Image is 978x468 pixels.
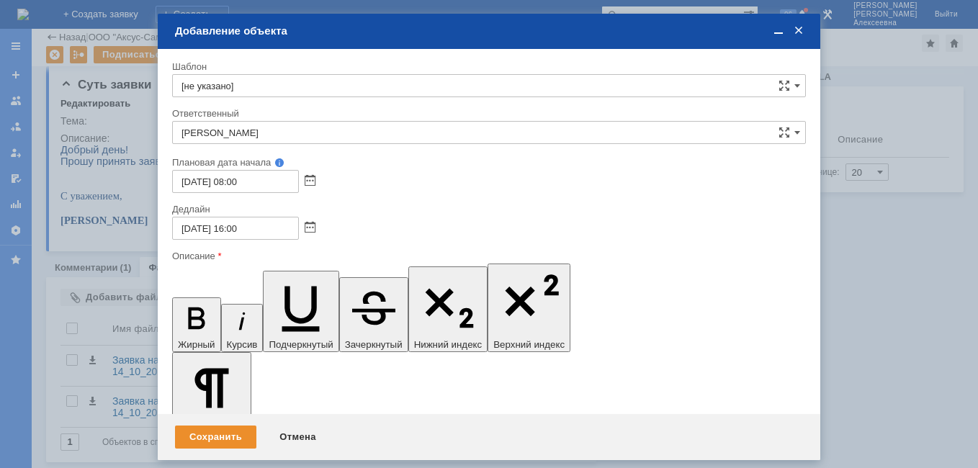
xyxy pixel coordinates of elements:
div: Описание [172,251,803,261]
button: Жирный [172,297,221,352]
button: Верхний индекс [488,264,570,352]
div: Дедлайн [172,204,803,214]
span: Подчеркнутый [269,339,333,350]
span: Нижний индекс [414,339,483,350]
div: Ответственный [172,109,803,118]
div: Добавление объекта [175,24,806,37]
span: Сложная форма [779,80,790,91]
span: Зачеркнутый [345,339,403,350]
span: Закрыть [791,24,806,37]
button: Нижний индекс [408,266,488,352]
button: Курсив [221,304,264,352]
span: Свернуть (Ctrl + M) [771,24,786,37]
span: Курсив [227,339,258,350]
button: Зачеркнутый [339,277,408,352]
div: Плановая дата начала [172,158,786,167]
div: Шаблон [172,62,803,71]
span: Верхний индекс [493,339,565,350]
span: Сложная форма [779,127,790,138]
button: Подчеркнутый [263,271,338,352]
button: Формат абзаца [172,352,251,437]
span: Жирный [178,339,215,350]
